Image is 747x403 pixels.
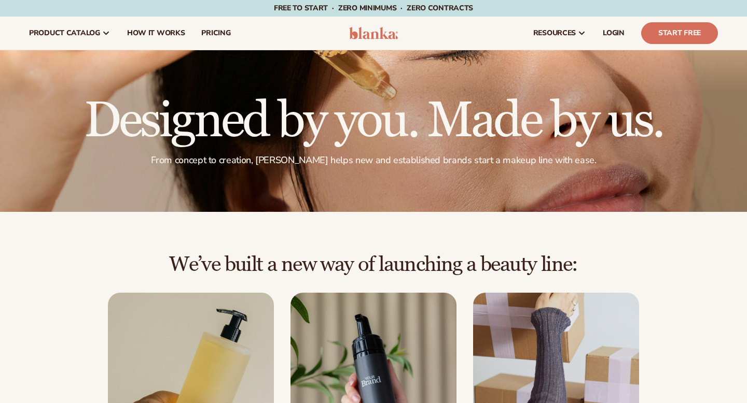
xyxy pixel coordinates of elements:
a: resources [525,17,594,50]
a: How It Works [119,17,193,50]
span: How It Works [127,29,185,37]
span: product catalog [29,29,100,37]
p: From concept to creation, [PERSON_NAME] helps new and established brands start a makeup line with... [29,154,718,166]
span: Free to start · ZERO minimums · ZERO contracts [274,3,473,13]
span: pricing [201,29,230,37]
span: LOGIN [603,29,625,37]
a: product catalog [21,17,119,50]
img: logo [349,27,398,39]
a: pricing [193,17,239,50]
h1: Designed by you. Made by us. [29,96,718,146]
span: resources [533,29,576,37]
h2: We’ve built a new way of launching a beauty line: [29,253,718,276]
a: LOGIN [594,17,633,50]
a: Start Free [641,22,718,44]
